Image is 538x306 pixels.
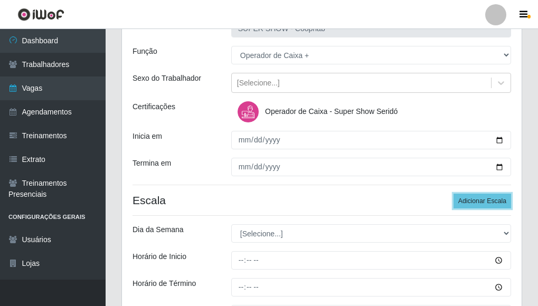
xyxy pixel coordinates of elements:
input: 00:00 [231,251,511,270]
img: Operador de Caixa - Super Show Seridó [238,101,263,122]
h4: Escala [133,194,511,207]
img: CoreUI Logo [17,8,64,21]
span: Operador de Caixa - Super Show Seridó [265,107,398,116]
label: Certificações [133,101,175,112]
input: 00/00/0000 [231,131,511,149]
label: Função [133,46,157,57]
input: 00/00/0000 [231,158,511,176]
input: 00:00 [231,278,511,297]
label: Horário de Inicio [133,251,186,262]
label: Horário de Término [133,278,196,289]
div: [Selecione...] [237,78,280,89]
label: Dia da Semana [133,224,184,235]
label: Termina em [133,158,171,169]
label: Sexo do Trabalhador [133,73,201,84]
label: Inicia em [133,131,162,142]
button: Adicionar Escala [454,194,511,208]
